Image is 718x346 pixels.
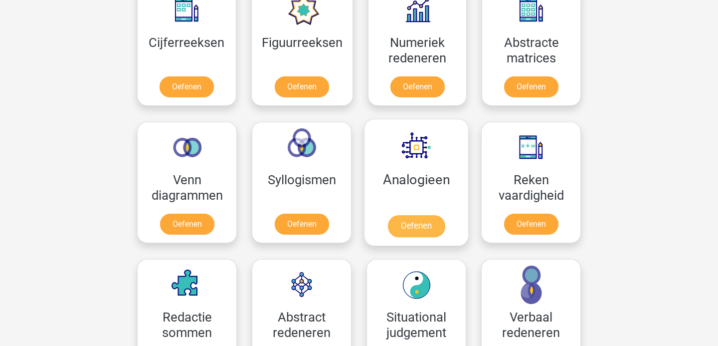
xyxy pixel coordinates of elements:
[504,76,558,97] a: Oefenen
[275,76,329,97] a: Oefenen
[504,214,558,235] a: Oefenen
[388,215,445,237] a: Oefenen
[390,76,445,97] a: Oefenen
[160,214,214,235] a: Oefenen
[275,214,329,235] a: Oefenen
[160,76,214,97] a: Oefenen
